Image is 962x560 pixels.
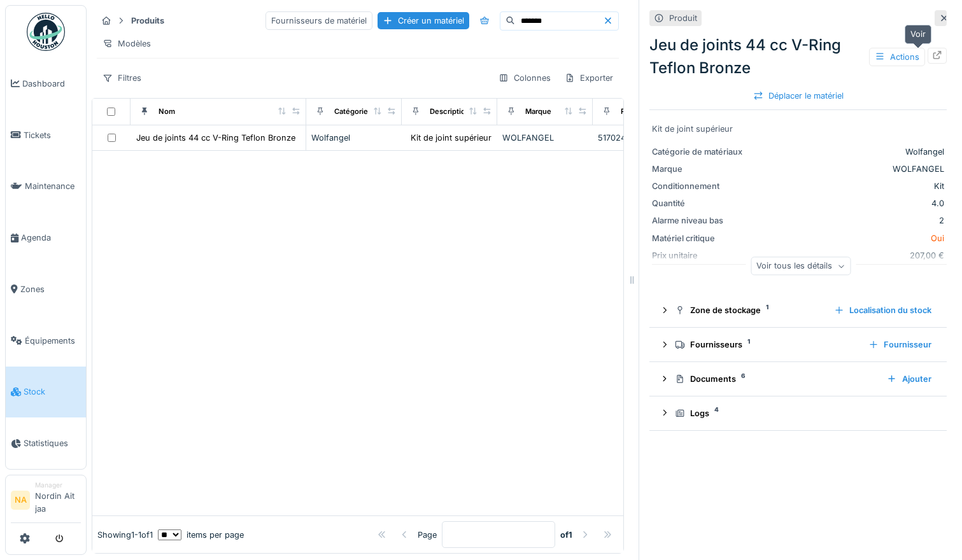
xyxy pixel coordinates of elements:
[753,163,944,175] div: WOLFANGEL
[311,132,397,144] div: Wolfangel
[502,132,588,144] div: WOLFANGEL
[751,257,851,276] div: Voir tous les détails
[6,161,86,213] a: Maintenance
[35,480,81,490] div: Manager
[621,106,704,117] div: Référence constructeur
[126,15,169,27] strong: Produits
[652,232,747,244] div: Matériel critique
[136,132,295,144] div: Jeu de joints 44 cc V-Ring Teflon Bronze
[869,48,925,66] div: Actions
[748,87,849,104] div: Déplacer le matériel
[6,212,86,263] a: Agenda
[334,106,368,117] div: Catégorie
[6,417,86,469] a: Statistiques
[654,367,942,391] summary: Documents6Ajouter
[654,402,942,425] summary: Logs4
[863,336,937,353] div: Fournisseur
[6,315,86,367] a: Équipements
[265,11,372,30] div: Fournisseurs de matériel
[654,298,942,322] summary: Zone de stockage1Localisation du stock
[97,529,153,541] div: Showing 1 - 1 of 1
[97,69,147,87] div: Filtres
[675,407,931,419] div: Logs
[652,214,747,227] div: Alarme niveau bas
[6,58,86,109] a: Dashboard
[6,367,86,418] a: Stock
[652,197,747,209] div: Quantité
[24,386,81,398] span: Stock
[652,180,747,192] div: Conditionnement
[430,106,470,117] div: Description
[159,106,175,117] div: Nom
[598,132,683,144] div: 5170240
[11,491,30,510] li: NA
[97,34,157,53] div: Modèles
[669,12,697,24] div: Produit
[654,333,942,356] summary: Fournisseurs1Fournisseur
[652,163,747,175] div: Marque
[753,197,944,209] div: 4.0
[25,335,81,347] span: Équipements
[882,370,937,388] div: Ajouter
[22,78,81,90] span: Dashboard
[24,437,81,449] span: Statistiques
[6,109,86,161] a: Tickets
[559,69,619,87] div: Exporter
[675,373,877,385] div: Documents
[652,146,747,158] div: Catégorie de matériaux
[931,232,944,244] span: Oui
[905,25,931,43] div: Voir
[6,263,86,315] a: Zones
[27,13,65,51] img: Badge_color-CXgf-gQk.svg
[652,123,944,135] div: Kit de joint supérieur
[158,529,244,541] div: items per page
[418,529,437,541] div: Page
[411,132,492,144] div: Kit de joint supérieur
[649,34,947,80] div: Jeu de joints 44 cc V-Ring Teflon Bronze
[753,214,944,227] div: 2
[675,339,858,351] div: Fournisseurs
[675,304,824,316] div: Zone de stockage
[560,529,572,541] strong: of 1
[20,283,81,295] span: Zones
[753,146,944,158] div: Wolfangel
[11,480,81,523] a: NA ManagerNordin Ait jaa
[829,302,937,319] div: Localisation du stock
[753,180,944,192] div: Kit
[21,232,81,244] span: Agenda
[35,480,81,520] li: Nordin Ait jaa
[493,69,556,87] div: Colonnes
[525,106,551,117] div: Marque
[378,12,469,29] div: Créer un matériel
[25,180,81,192] span: Maintenance
[24,129,81,141] span: Tickets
